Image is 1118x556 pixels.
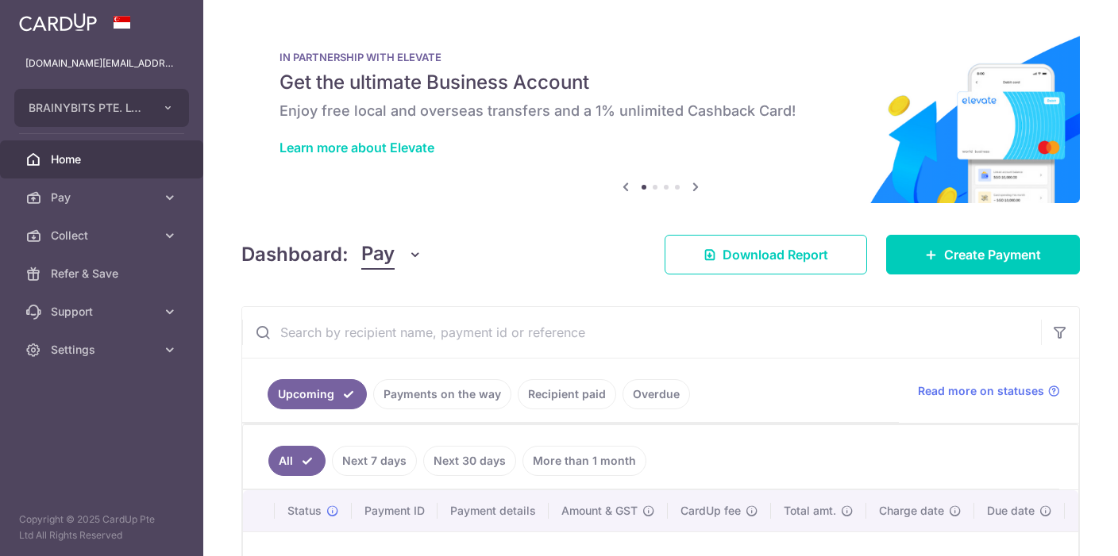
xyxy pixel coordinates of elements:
span: Pay [361,240,395,270]
span: Home [51,151,156,167]
a: Read more on statuses [918,383,1060,399]
span: Collect [51,228,156,243]
span: Total amt. [784,503,836,519]
span: Due date [987,503,1035,519]
h5: Get the ultimate Business Account [279,70,1042,95]
a: Overdue [623,379,690,409]
a: Upcoming [268,379,367,409]
button: Pay [361,240,422,270]
span: Pay [51,190,156,205]
span: Charge date [879,503,944,519]
h4: Dashboard: [241,240,349,269]
a: Learn more about Elevate [279,140,434,155]
span: Settings [51,342,156,358]
input: Search by recipient name, payment id or reference [242,307,1041,358]
span: Read more on statuses [918,383,1044,399]
span: Support [51,304,156,320]
th: Payment details [438,490,549,531]
a: Next 7 days [332,446,417,476]
a: Recipient paid [518,379,616,409]
h6: Enjoy free local and overseas transfers and a 1% unlimited Cashback Card! [279,102,1042,121]
span: BRAINYBITS PTE. LTD. [29,100,146,116]
p: [DOMAIN_NAME][EMAIL_ADDRESS][DOMAIN_NAME] [25,56,178,71]
p: IN PARTNERSHIP WITH ELEVATE [279,51,1042,63]
span: CardUp fee [680,503,741,519]
span: Status [287,503,322,519]
a: All [268,446,326,476]
span: Create Payment [944,245,1041,264]
span: Amount & GST [561,503,638,519]
a: Payments on the way [373,379,511,409]
img: Renovation banner [241,25,1080,203]
a: More than 1 month [522,446,646,476]
span: Download Report [723,245,828,264]
a: Create Payment [886,235,1080,274]
th: Payment ID [352,490,438,531]
button: BRAINYBITS PTE. LTD. [14,89,189,127]
img: CardUp [19,13,97,32]
a: Next 30 days [423,446,516,476]
a: Download Report [665,235,867,274]
span: Refer & Save [51,266,156,282]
